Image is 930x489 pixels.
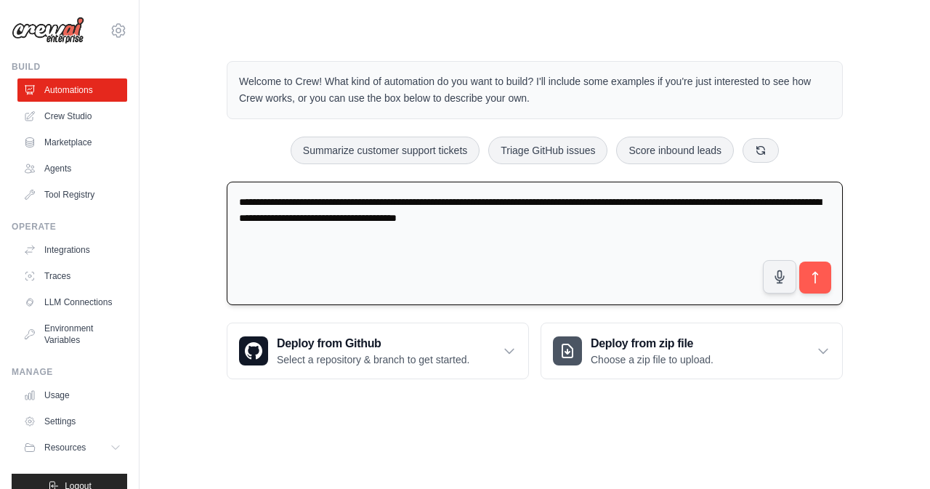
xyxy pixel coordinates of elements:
a: Integrations [17,238,127,262]
img: Logo [12,17,84,44]
iframe: Chat Widget [857,419,930,489]
a: Automations [17,78,127,102]
a: Usage [17,384,127,407]
p: Select a repository & branch to get started. [277,352,469,367]
a: Traces [17,264,127,288]
a: Environment Variables [17,317,127,352]
p: Welcome to Crew! What kind of automation do you want to build? I'll include some examples if you'... [239,73,830,107]
a: Agents [17,157,127,180]
a: Tool Registry [17,183,127,206]
span: Resources [44,442,86,453]
button: Summarize customer support tickets [291,137,480,164]
a: Crew Studio [17,105,127,128]
div: Manage [12,366,127,378]
div: Build [12,61,127,73]
a: Marketplace [17,131,127,154]
a: LLM Connections [17,291,127,314]
button: Resources [17,436,127,459]
button: Score inbound leads [616,137,734,164]
button: Triage GitHub issues [488,137,607,164]
a: Settings [17,410,127,433]
p: Choose a zip file to upload. [591,352,713,367]
h3: Deploy from zip file [591,335,713,352]
h3: Deploy from Github [277,335,469,352]
div: Operate [12,221,127,233]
